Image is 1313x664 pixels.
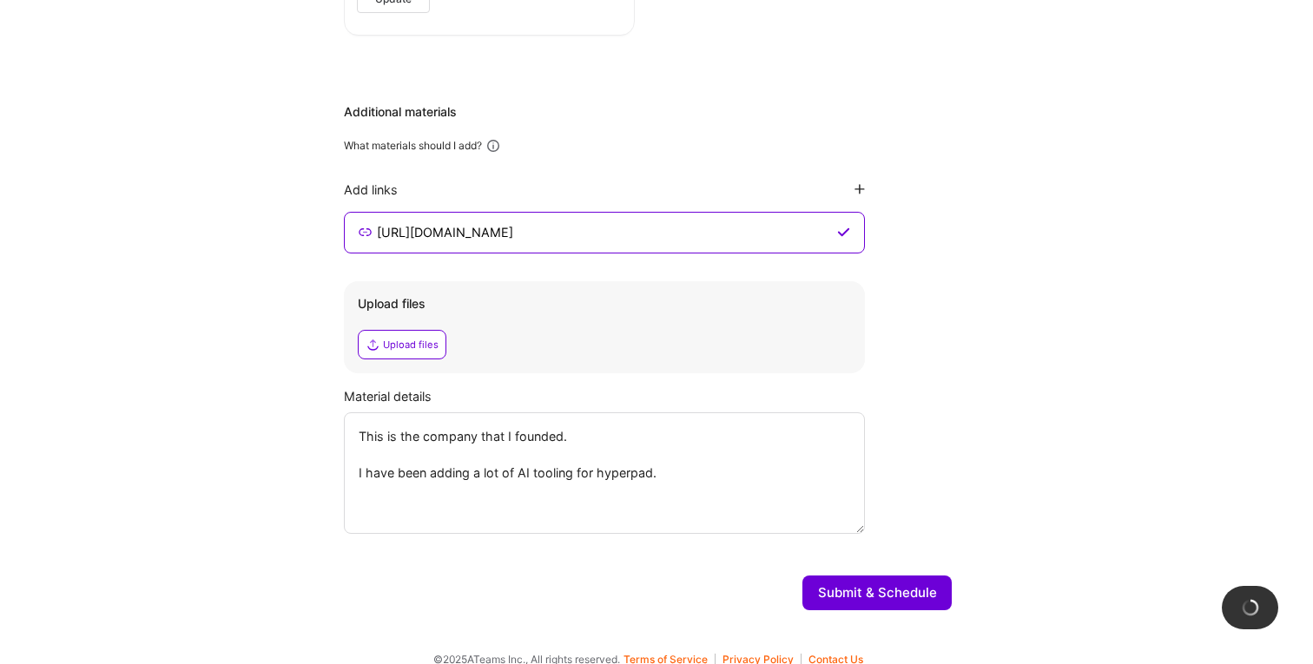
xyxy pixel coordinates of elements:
div: Upload files [383,338,439,352]
i: icon PlusBlackFlat [854,184,865,194]
i: icon CheckPurple [837,226,850,240]
div: Upload files [358,295,851,312]
div: Additional materials [344,103,952,121]
div: Material details [344,387,952,405]
i: icon Upload2 [366,338,379,352]
div: Add links [344,181,398,198]
img: loading [1242,599,1259,616]
div: What materials should I add? [344,139,482,153]
i: icon Info [485,138,501,154]
input: Enter link [375,222,834,243]
i: icon LinkSecondary [359,226,372,240]
button: Submit & Schedule [802,575,952,610]
textarea: This is the company that I founded. I have been adding a lot of AI tooling for hyperpad. [344,412,865,534]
